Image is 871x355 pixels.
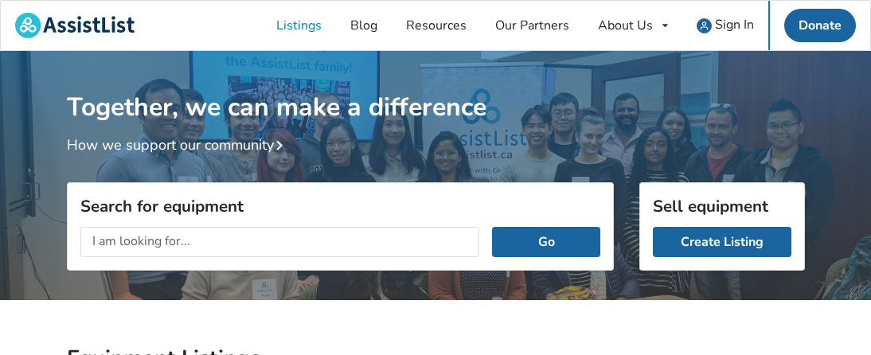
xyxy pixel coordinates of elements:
a: Resources [392,1,481,50]
div: About Us [598,19,653,32]
a: Donate [784,9,856,42]
a: Listings [262,1,336,50]
h3: Search for equipment [80,196,600,217]
a: How we support our community [67,135,290,154]
input: I am looking for... [80,227,480,257]
a: Our Partners [481,1,584,50]
a: Create Listing [653,227,791,257]
h3: Sell equipment [653,196,791,217]
img: user icon [697,18,712,33]
span: Sign In [715,16,754,33]
a: user icon Sign In [682,1,768,50]
img: assistlist-logo [15,13,135,38]
a: Blog [336,1,392,50]
button: Go [492,227,600,257]
h1: Together, we can make a difference [67,51,805,123]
